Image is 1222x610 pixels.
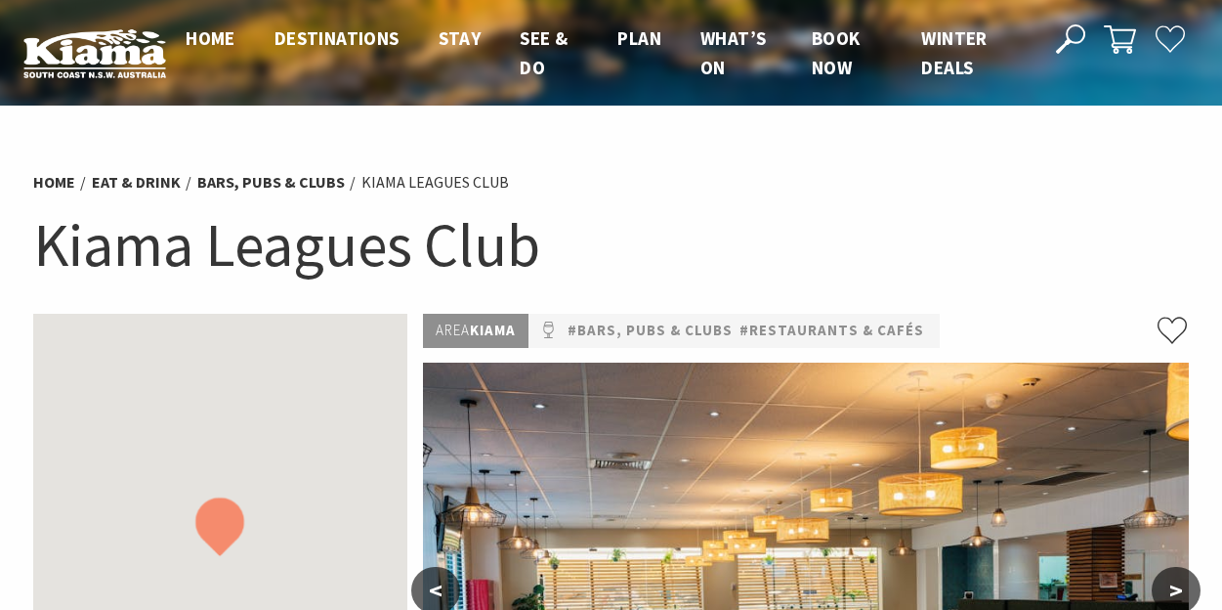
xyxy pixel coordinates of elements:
span: Stay [439,26,482,50]
a: #Restaurants & Cafés [739,319,924,343]
span: Plan [617,26,661,50]
nav: Main Menu [166,23,1033,83]
a: #Bars, Pubs & Clubs [568,319,733,343]
img: Kiama Logo [23,28,166,77]
a: Eat & Drink [92,172,181,193]
span: Area [436,321,470,339]
h1: Kiama Leagues Club [33,205,1190,284]
a: Home [33,172,75,193]
a: Bars, Pubs & Clubs [197,172,345,193]
span: What’s On [700,26,766,79]
span: See & Do [520,26,568,79]
span: Destinations [274,26,400,50]
span: Book now [812,26,861,79]
li: Kiama Leagues Club [361,170,509,196]
p: Kiama [423,314,528,348]
span: Winter Deals [921,26,987,79]
span: Home [186,26,235,50]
